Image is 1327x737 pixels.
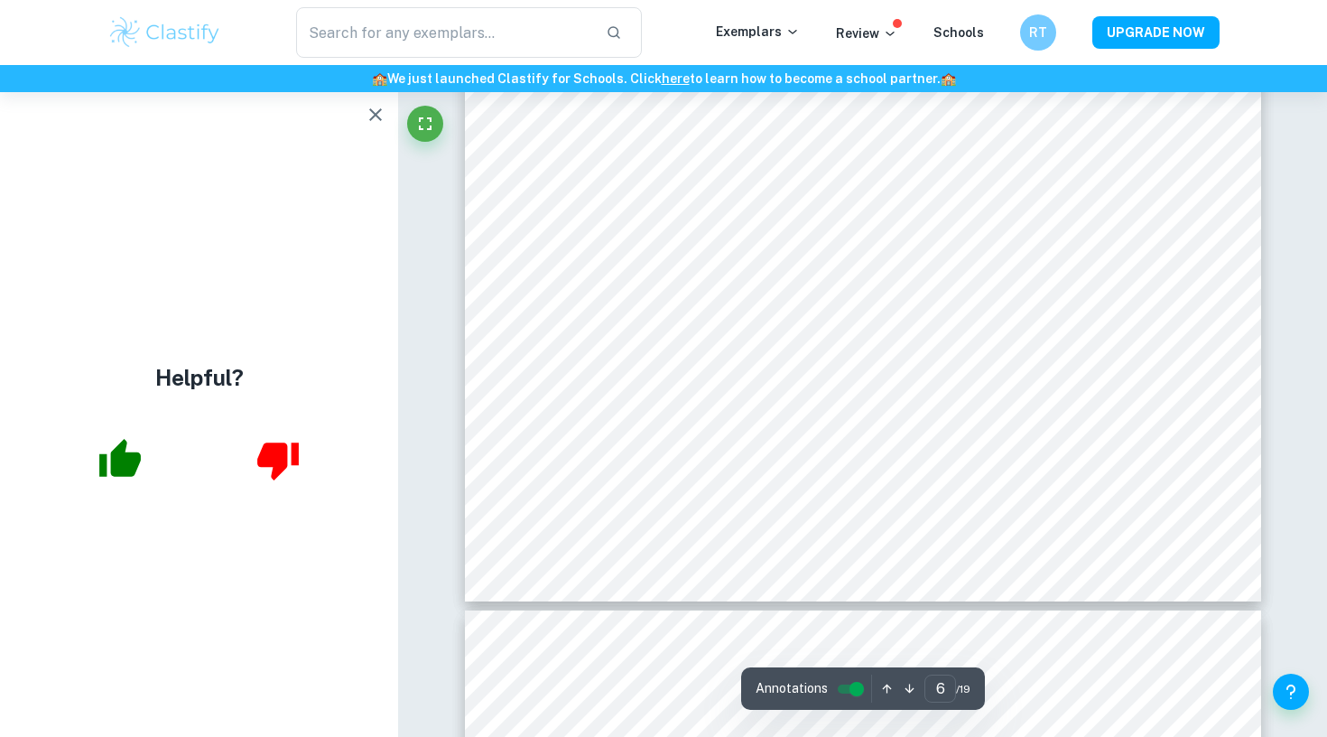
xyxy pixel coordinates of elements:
[1028,23,1049,42] h6: RT
[716,22,800,42] p: Exemplars
[662,71,690,86] a: here
[155,361,244,394] h4: Helpful?
[836,23,897,43] p: Review
[372,71,387,86] span: 🏫
[956,681,970,697] span: / 19
[1020,14,1056,51] button: RT
[107,14,222,51] img: Clastify logo
[933,25,984,40] a: Schools
[296,7,591,58] input: Search for any exemplars...
[941,71,956,86] span: 🏫
[1273,674,1309,710] button: Help and Feedback
[4,69,1323,89] h6: We just launched Clastify for Schools. Click to learn how to become a school partner.
[1092,16,1220,49] button: UPGRADE NOW
[407,106,443,142] button: Fullscreen
[756,679,828,698] span: Annotations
